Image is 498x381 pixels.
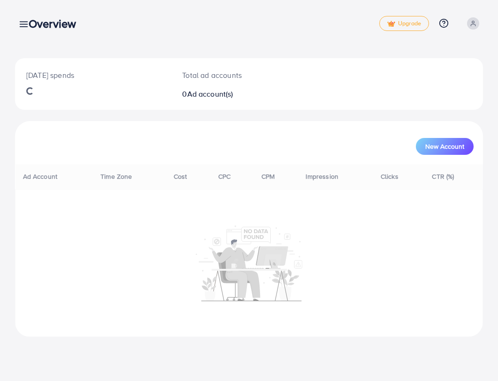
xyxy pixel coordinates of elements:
span: Upgrade [387,20,421,27]
h3: Overview [29,17,84,30]
img: tick [387,21,395,27]
span: New Account [425,143,464,150]
span: Ad account(s) [187,89,233,99]
h2: 0 [182,90,276,99]
a: tickUpgrade [379,16,429,31]
button: New Account [416,138,474,155]
p: Total ad accounts [182,69,276,81]
p: [DATE] spends [26,69,160,81]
